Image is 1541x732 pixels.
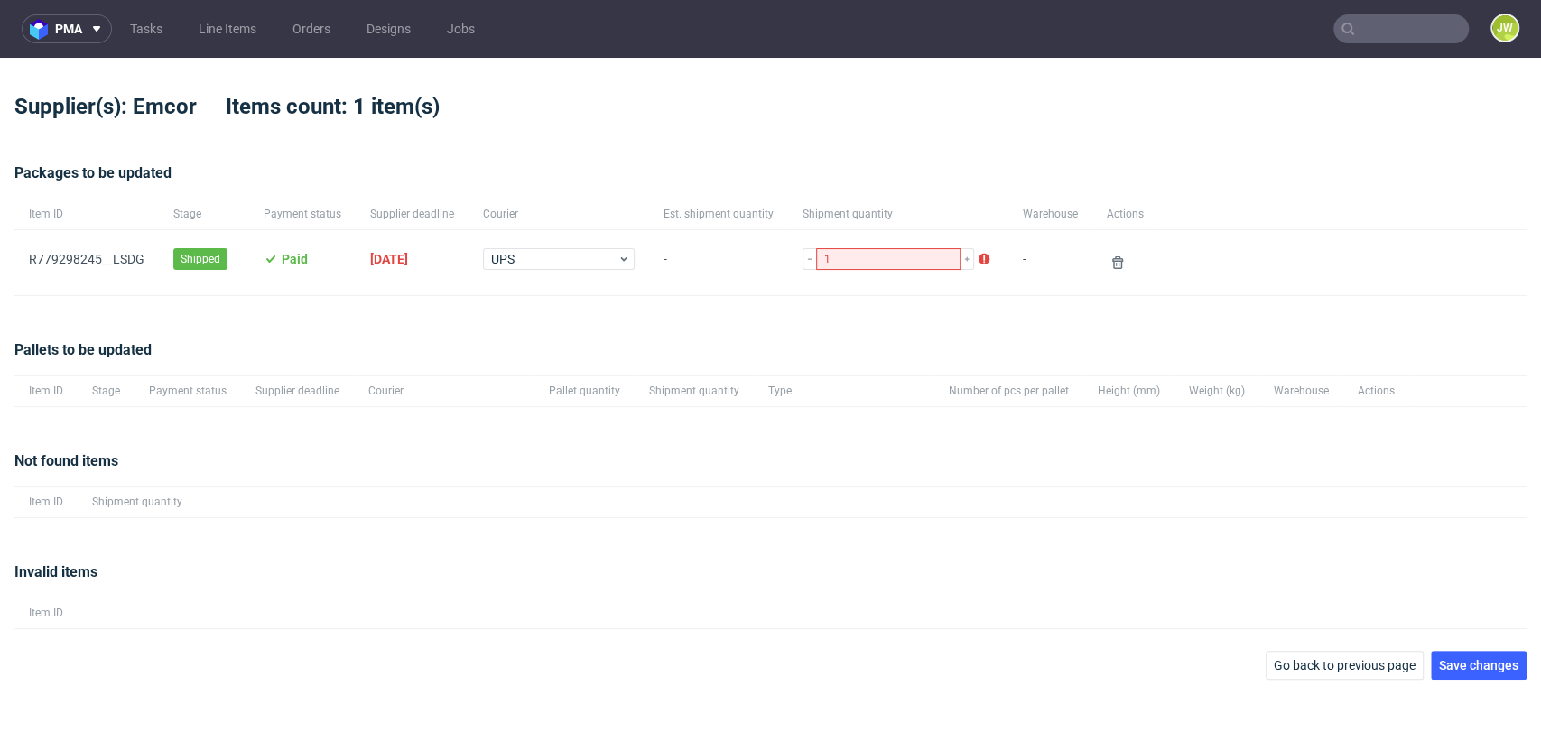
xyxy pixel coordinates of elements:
[949,384,1069,399] span: Number of pcs per pallet
[664,207,774,222] span: Est. shipment quantity
[370,252,408,266] span: [DATE]
[1431,651,1527,680] button: Save changes
[92,495,182,510] span: Shipment quantity
[768,384,920,399] span: Type
[1107,207,1144,222] span: Actions
[436,14,486,43] a: Jobs
[188,14,267,43] a: Line Items
[649,384,739,399] span: Shipment quantity
[29,495,63,510] span: Item ID
[14,450,1527,486] div: Not found items
[181,251,220,267] span: Shipped
[1023,252,1078,273] span: -
[29,252,144,266] a: R779298245__LSDG
[1098,384,1160,399] span: Height (mm)
[29,207,144,222] span: Item ID
[226,94,469,119] span: Items count: 1 item(s)
[29,606,63,621] span: Item ID
[30,19,55,40] img: logo
[1023,207,1078,222] span: Warehouse
[119,14,173,43] a: Tasks
[14,94,226,119] span: Supplier(s): Emcor
[14,339,1527,375] div: Pallets to be updated
[14,561,1527,598] div: Invalid items
[149,384,227,399] span: Payment status
[92,384,120,399] span: Stage
[1492,15,1518,41] figcaption: JW
[664,252,774,273] span: -
[803,207,994,222] span: Shipment quantity
[1274,384,1329,399] span: Warehouse
[356,14,422,43] a: Designs
[549,384,620,399] span: Pallet quantity
[1189,384,1245,399] span: Weight (kg)
[368,384,520,399] span: Courier
[29,384,63,399] span: Item ID
[483,207,635,222] span: Courier
[173,207,235,222] span: Stage
[282,14,341,43] a: Orders
[1266,651,1424,680] button: Go back to previous page
[22,14,112,43] button: pma
[255,384,339,399] span: Supplier deadline
[282,252,308,266] span: Paid
[55,23,82,35] span: pma
[370,207,454,222] span: Supplier deadline
[1358,384,1395,399] span: Actions
[1439,659,1518,672] span: Save changes
[1274,659,1416,672] span: Go back to previous page
[264,207,341,222] span: Payment status
[491,250,617,268] span: UPS
[14,162,1527,199] div: Packages to be updated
